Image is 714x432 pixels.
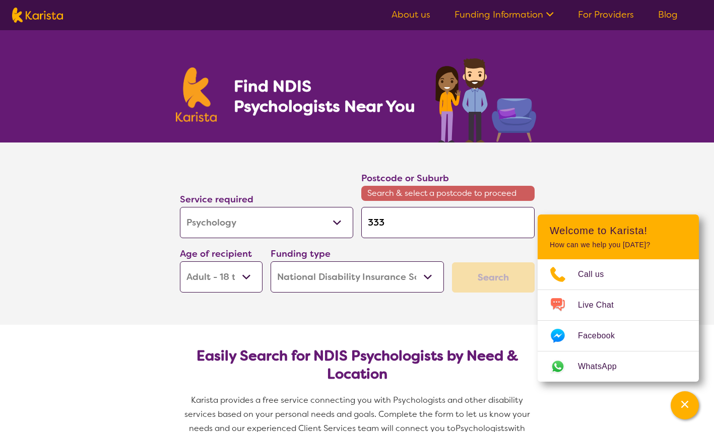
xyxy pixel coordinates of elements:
label: Age of recipient [180,248,252,260]
div: Channel Menu [538,214,699,382]
a: Blog [658,9,678,21]
img: Karista logo [176,67,217,122]
a: Funding Information [455,9,554,21]
label: Funding type [271,248,331,260]
span: WhatsApp [578,359,629,374]
a: About us [392,9,430,21]
img: psychology [432,54,539,142]
input: Type [361,207,535,238]
label: Service required [180,193,253,205]
p: How can we help you [DATE]? [550,241,687,249]
label: Postcode or Suburb [361,172,449,184]
span: Live Chat [578,298,626,313]
span: Facebook [578,328,627,343]
h1: Find NDIS Psychologists Near You [234,76,420,116]
h2: Easily Search for NDIS Psychologists by Need & Location [188,347,527,383]
h2: Welcome to Karista! [550,225,687,237]
span: Call us [578,267,616,282]
span: Search & select a postcode to proceed [361,186,535,201]
button: Channel Menu [671,391,699,419]
img: Karista logo [12,8,63,23]
a: For Providers [578,9,634,21]
a: Web link opens in a new tab. [538,351,699,382]
ul: Choose channel [538,259,699,382]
